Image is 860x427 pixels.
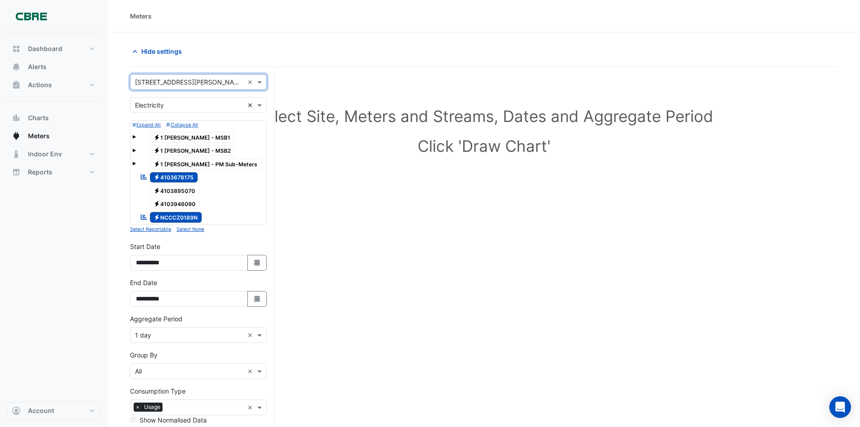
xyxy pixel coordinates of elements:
fa-icon: Electricity [153,147,160,154]
span: Hide settings [141,47,182,56]
fa-icon: Reportable [140,173,148,181]
h1: Click 'Draw Chart' [144,136,824,155]
small: Select Reportable [130,226,171,232]
app-icon: Alerts [12,62,21,71]
label: Show Normalised Data [139,415,207,425]
span: Clear [247,330,255,340]
button: Account [7,402,101,420]
label: Consumption Type [130,386,186,396]
app-icon: Dashboard [12,44,21,53]
img: Company Logo [11,7,51,25]
button: Select Reportable [130,225,171,233]
span: Clear [247,366,255,376]
fa-icon: Select Date [253,259,261,267]
app-icon: Indoor Env [12,150,21,159]
button: Actions [7,76,101,94]
span: Dashboard [28,44,62,53]
fa-icon: Electricity [153,214,160,221]
label: End Date [130,278,157,287]
span: 4103946090 [150,199,200,210]
button: Select None [177,225,204,233]
button: Alerts [7,58,101,76]
span: Usage [142,403,163,412]
span: Actions [28,80,52,89]
span: 1 [PERSON_NAME] - MSB2 [150,145,235,156]
fa-icon: Electricity [153,134,160,141]
small: Collapse All [166,122,198,128]
app-icon: Charts [12,113,21,122]
button: Collapse All [166,121,198,129]
span: Meters [28,131,50,141]
span: 1 [PERSON_NAME] - MSB1 [150,132,235,143]
button: Charts [7,109,101,127]
span: × [134,403,142,412]
span: Reports [28,168,52,177]
label: Group By [130,350,158,360]
h1: Select Site, Meters and Streams, Dates and Aggregate Period [144,107,824,126]
span: Charts [28,113,49,122]
div: Open Intercom Messenger [829,396,851,418]
fa-icon: Electricity [153,201,160,207]
span: Clear [247,100,255,110]
button: Expand All [132,121,161,129]
span: Clear [247,77,255,87]
span: 1 [PERSON_NAME] - PM Sub-Meters [150,159,262,169]
fa-icon: Electricity [153,160,160,167]
div: Meters [130,11,152,21]
button: Meters [7,127,101,145]
fa-icon: Electricity [153,187,160,194]
button: Dashboard [7,40,101,58]
span: Clear [247,403,255,412]
span: Account [28,406,54,415]
app-icon: Actions [12,80,21,89]
fa-icon: Electricity [153,174,160,181]
app-icon: Meters [12,131,21,141]
button: Hide settings [130,43,188,59]
label: Aggregate Period [130,314,182,324]
fa-icon: Reportable [140,213,148,221]
fa-icon: Select Date [253,295,261,303]
span: 4103895070 [150,185,200,196]
label: Start Date [130,242,160,251]
span: MSB2 House [150,212,202,223]
button: Reports [7,163,101,181]
span: MSB1 House & non-essential [150,172,198,183]
small: Expand All [132,122,161,128]
span: Alerts [28,62,46,71]
span: Indoor Env [28,150,62,159]
app-icon: Reports [12,168,21,177]
button: Indoor Env [7,145,101,163]
small: Select None [177,226,204,232]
